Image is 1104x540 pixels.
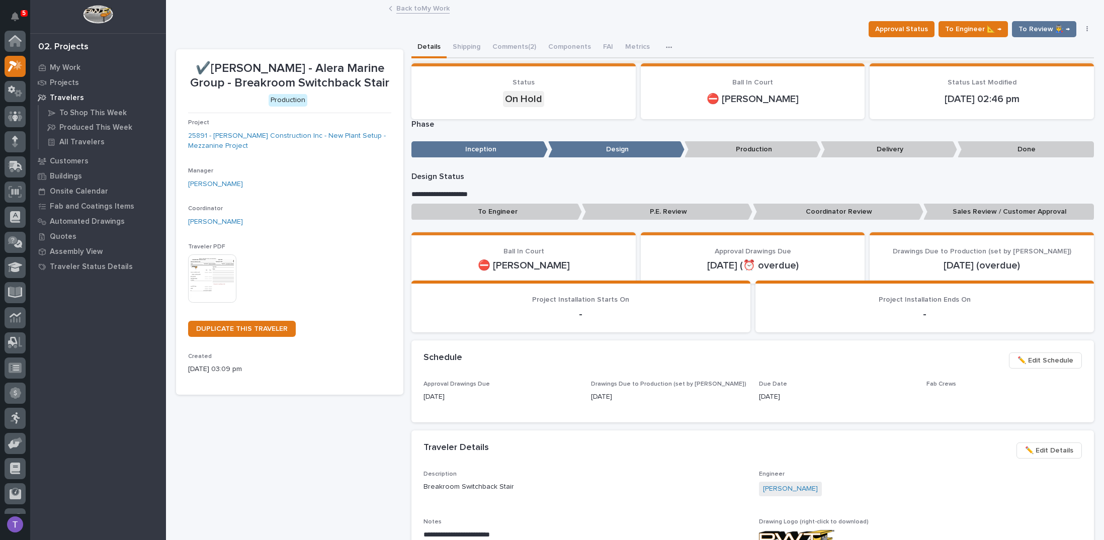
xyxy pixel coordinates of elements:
[447,37,486,58] button: Shipping
[875,23,928,35] span: Approval Status
[30,259,166,274] a: Traveler Status Details
[926,381,956,387] span: Fab Crews
[30,229,166,244] a: Quotes
[50,172,82,181] p: Buildings
[59,123,132,132] p: Produced This Week
[423,482,746,492] p: Breakroom Switchback Stair
[513,79,535,86] span: Status
[423,471,457,477] span: Description
[768,308,1082,320] p: -
[50,202,134,211] p: Fab and Coatings Items
[188,244,225,250] span: Traveler PDF
[396,2,450,14] a: Back toMy Work
[188,321,296,337] a: DUPLICATE THIS TRAVELER
[50,63,80,72] p: My Work
[50,232,76,241] p: Quotes
[503,248,544,255] span: Ball In Court
[958,141,1094,158] p: Done
[13,12,26,28] div: Notifications5
[269,94,307,107] div: Production
[188,168,213,174] span: Manager
[923,204,1094,220] p: Sales Review / Customer Approval
[59,109,127,118] p: To Shop This Week
[50,262,133,272] p: Traveler Status Details
[30,168,166,184] a: Buildings
[5,514,26,535] button: users-avatar
[423,442,489,454] h2: Traveler Details
[30,153,166,168] a: Customers
[548,141,685,158] p: Design
[30,184,166,199] a: Onsite Calendar
[591,392,746,402] p: [DATE]
[5,6,26,27] button: Notifications
[882,259,1082,272] p: [DATE] (overdue)
[411,120,1094,129] p: Phase
[50,94,84,103] p: Travelers
[30,199,166,214] a: Fab and Coatings Items
[732,79,773,86] span: Ball In Court
[50,247,103,256] p: Assembly View
[188,364,391,375] p: [DATE] 03:09 pm
[653,259,853,272] p: [DATE] (⏰ overdue)
[542,37,597,58] button: Components
[38,42,89,53] div: 02. Projects
[486,37,542,58] button: Comments (2)
[532,296,629,303] span: Project Installation Starts On
[83,5,113,24] img: Workspace Logo
[196,325,288,332] span: DUPLICATE THIS TRAVELER
[423,392,579,402] p: [DATE]
[30,214,166,229] a: Automated Drawings
[188,217,243,227] a: [PERSON_NAME]
[503,91,544,107] div: On Hold
[411,204,582,220] p: To Engineer
[188,61,391,91] p: ✔️[PERSON_NAME] - Alera Marine Group - Breakroom Switchback Stair
[1017,354,1073,367] span: ✏️ Edit Schedule
[423,259,624,272] p: ⛔ [PERSON_NAME]
[59,138,105,147] p: All Travelers
[945,23,1001,35] span: To Engineer 📐 →
[939,21,1008,37] button: To Engineer 📐 →
[188,353,212,359] span: Created
[1016,442,1082,459] button: ✏️ Edit Details
[879,296,971,303] span: Project Installation Ends On
[411,172,1094,182] p: Design Status
[763,484,818,494] a: [PERSON_NAME]
[423,352,462,364] h2: Schedule
[759,519,869,525] span: Drawing Logo (right-click to download)
[653,93,853,105] p: ⛔ [PERSON_NAME]
[597,37,619,58] button: FAI
[685,141,821,158] p: Production
[30,60,166,75] a: My Work
[30,244,166,259] a: Assembly View
[188,179,243,190] a: [PERSON_NAME]
[882,93,1082,105] p: [DATE] 02:46 pm
[1009,352,1082,369] button: ✏️ Edit Schedule
[188,120,209,126] span: Project
[423,308,738,320] p: -
[22,10,26,17] p: 5
[759,381,787,387] span: Due Date
[30,75,166,90] a: Projects
[39,106,166,120] a: To Shop This Week
[423,381,490,387] span: Approval Drawings Due
[821,141,957,158] p: Delivery
[759,471,785,477] span: Engineer
[753,204,923,220] p: Coordinator Review
[188,206,223,212] span: Coordinator
[30,90,166,105] a: Travelers
[50,78,79,87] p: Projects
[1025,444,1073,457] span: ✏️ Edit Details
[423,519,442,525] span: Notes
[50,217,125,226] p: Automated Drawings
[619,37,656,58] button: Metrics
[591,381,746,387] span: Drawings Due to Production (set by [PERSON_NAME])
[893,248,1071,255] span: Drawings Due to Production (set by [PERSON_NAME])
[50,187,108,196] p: Onsite Calendar
[1018,23,1070,35] span: To Review 👨‍🏭 →
[715,248,791,255] span: Approval Drawings Due
[50,157,89,166] p: Customers
[759,392,914,402] p: [DATE]
[188,131,391,152] a: 25891 - [PERSON_NAME] Construction Inc - New Plant Setup - Mezzanine Project
[1012,21,1076,37] button: To Review 👨‍🏭 →
[39,120,166,134] a: Produced This Week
